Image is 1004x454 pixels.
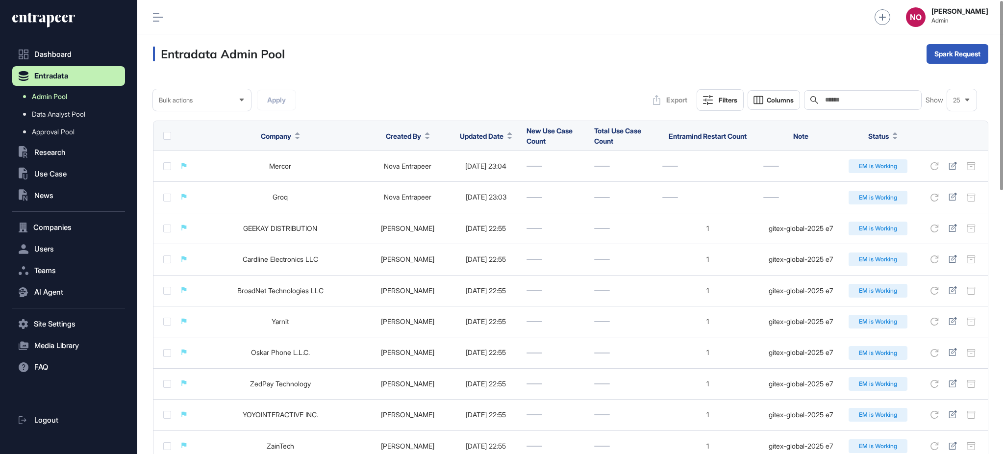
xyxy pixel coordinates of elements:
a: Nova Entrapeer [384,162,431,170]
span: Admin [931,17,988,24]
div: [DATE] 22:55 [455,287,517,295]
a: Dashboard [12,45,125,64]
div: EM is Working [849,222,907,235]
a: Nova Entrapeer [384,193,431,201]
div: EM is Working [849,159,907,173]
button: News [12,186,125,205]
span: Site Settings [34,320,75,328]
span: Company [261,131,291,141]
span: Companies [33,224,72,231]
button: Updated Date [460,131,512,141]
div: 1 [662,287,753,295]
div: [DATE] 22:55 [455,318,517,326]
div: [DATE] 22:55 [455,349,517,356]
button: Entradata [12,66,125,86]
div: [DATE] 22:55 [455,380,517,388]
button: Spark Request [927,44,988,64]
span: Total Use Case Count [594,126,641,145]
button: Use Case [12,164,125,184]
div: EM is Working [849,191,907,204]
strong: [PERSON_NAME] [931,7,988,15]
a: Admin Pool [17,88,125,105]
button: Research [12,143,125,162]
div: EM is Working [849,252,907,266]
div: EM is Working [849,284,907,298]
div: 1 [662,225,753,232]
div: [DATE] 22:55 [455,442,517,450]
a: [PERSON_NAME] [381,255,434,263]
span: Bulk actions [159,97,193,104]
span: Show [926,96,943,104]
a: ZainTech [267,442,294,450]
div: 1 [662,318,753,326]
div: gitex-global-2025 e7 [763,411,839,419]
button: NO [906,7,926,27]
span: AI Agent [34,288,63,296]
button: Status [868,131,898,141]
div: gitex-global-2025 e7 [763,442,839,450]
span: Columns [767,97,794,104]
button: FAQ [12,357,125,377]
div: EM is Working [849,439,907,453]
span: Research [34,149,66,156]
span: Approval Pool [32,128,75,136]
div: gitex-global-2025 e7 [763,287,839,295]
h3: Entradata Admin Pool [153,47,285,61]
a: [PERSON_NAME] [381,286,434,295]
span: Logout [34,416,58,424]
button: Created By [386,131,430,141]
a: Approval Pool [17,123,125,141]
span: Status [868,131,889,141]
button: Company [261,131,300,141]
div: gitex-global-2025 e7 [763,225,839,232]
div: 1 [662,380,753,388]
span: Dashboard [34,50,72,58]
a: [PERSON_NAME] [381,317,434,326]
div: 1 [662,255,753,263]
div: gitex-global-2025 e7 [763,349,839,356]
a: [PERSON_NAME] [381,348,434,356]
div: [DATE] 22:55 [455,225,517,232]
a: Data Analyst Pool [17,105,125,123]
div: [DATE] 23:04 [455,162,517,170]
a: YOYOINTERACTIVE INC. [243,410,318,419]
a: [PERSON_NAME] [381,379,434,388]
span: Data Analyst Pool [32,110,85,118]
a: ZedPay Technology [250,379,311,388]
div: EM is Working [849,377,907,391]
span: 25 [953,97,960,104]
div: [DATE] 22:55 [455,255,517,263]
span: News [34,192,53,200]
div: gitex-global-2025 e7 [763,380,839,388]
button: AI Agent [12,282,125,302]
span: Created By [386,131,421,141]
div: 1 [662,349,753,356]
div: gitex-global-2025 e7 [763,318,839,326]
div: Filters [719,96,737,104]
a: Oskar Phone L.L.C. [251,348,310,356]
div: EM is Working [849,346,907,360]
button: Export [648,90,693,110]
span: Entradata [34,72,68,80]
button: Site Settings [12,314,125,334]
a: Groq [273,193,288,201]
a: Yarnit [272,317,289,326]
button: Columns [748,90,800,110]
span: Admin Pool [32,93,67,101]
span: Use Case [34,170,67,178]
a: [PERSON_NAME] [381,410,434,419]
span: Users [34,245,54,253]
span: Teams [34,267,56,275]
div: EM is Working [849,315,907,328]
span: FAQ [34,363,48,371]
button: Teams [12,261,125,280]
span: Media Library [34,342,79,350]
a: BroadNet Technologies LLC [237,286,324,295]
a: [PERSON_NAME] [381,224,434,232]
span: New Use Case Count [527,126,573,145]
span: Note [793,132,808,140]
a: GEEKAY DISTRIBUTION [243,224,317,232]
button: Filters [697,89,744,111]
button: Companies [12,218,125,237]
